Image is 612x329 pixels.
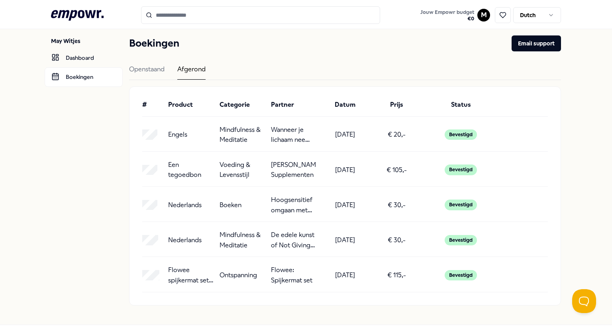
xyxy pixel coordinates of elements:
div: Bevestigd [445,129,477,140]
h1: Boekingen [129,35,179,51]
p: € 105,- [386,165,407,175]
input: Search for products, categories or subcategories [141,6,380,24]
p: Voeding & Levensstijl [220,160,265,180]
p: Nederlands [168,235,202,245]
div: Product [168,100,213,110]
button: M [477,9,490,22]
span: Jouw Empowr budget [420,9,474,16]
p: Boeken [220,200,241,210]
div: # [142,100,162,110]
div: Bevestigd [445,270,477,280]
p: Ontspanning [220,270,257,280]
a: Jouw Empowr budget€0 [417,7,477,23]
p: [DATE] [335,129,355,140]
a: Boekingen [45,67,123,86]
div: Partner [271,100,316,110]
p: Flowee: Spijkermat set [271,265,316,285]
div: Prijs [374,100,419,110]
p: [PERSON_NAME]: Supplementen [271,160,316,180]
p: De edele kunst of Not Giving a F*ck [271,230,316,250]
button: Email support [512,35,561,51]
p: May Witjes [51,37,123,45]
p: Hoogsensitief omgaan met stress [271,195,316,215]
p: Mindfulness & Meditatie [220,230,265,250]
div: Bevestigd [445,200,477,210]
div: Categorie [220,100,265,110]
p: [DATE] [335,235,355,245]
span: € 0 [420,16,474,22]
p: [DATE] [335,165,355,175]
div: Afgerond [177,64,206,80]
div: Openstaand [129,64,165,80]
iframe: Help Scout Beacon - Open [572,289,596,313]
p: € 20,- [388,129,406,140]
div: Bevestigd [445,164,477,175]
p: € 30,- [388,235,406,245]
p: Een tegoedbon [168,160,213,180]
div: Datum [322,100,367,110]
p: [DATE] [335,270,355,280]
p: € 115,- [387,270,406,280]
p: Wanneer je lichaam nee zegt [271,125,316,145]
p: Nederlands [168,200,202,210]
p: Flowee spijkermat set ECO Groen-Grijs [168,265,213,285]
div: Bevestigd [445,235,477,245]
p: € 30,- [388,200,406,210]
button: Jouw Empowr budget€0 [419,8,476,23]
p: Mindfulness & Meditatie [220,125,265,145]
div: Status [426,100,496,110]
p: Engels [168,129,187,140]
p: [DATE] [335,200,355,210]
a: Dashboard [45,48,123,67]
